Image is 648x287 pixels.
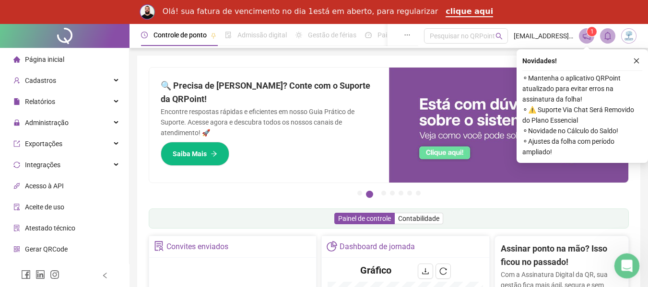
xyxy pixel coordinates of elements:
[366,191,373,198] button: 2
[614,253,640,279] iframe: Intercom live chat
[522,56,557,66] span: Novidades !
[396,24,418,46] button: ellipsis
[522,104,642,126] span: ⚬ ⚠️ Suporte Via Chat Será Removido do Plano Essencial
[590,28,594,35] span: 1
[603,32,612,40] span: bell
[389,68,629,183] img: banner%2F0cf4e1f0-cb71-40ef-aa93-44bd3d4ee559.png
[25,224,75,232] span: Atestado técnico
[582,32,591,40] span: notification
[587,27,597,36] sup: 1
[166,239,228,255] div: Convites enviados
[25,161,60,169] span: Integrações
[622,29,636,43] img: 72517
[495,33,503,40] span: search
[377,31,415,39] span: Painel do DP
[35,270,45,279] span: linkedin
[390,191,395,195] button: 4
[13,183,20,189] span: api
[211,33,216,38] span: pushpin
[381,191,386,195] button: 3
[514,31,573,41] span: [EMAIL_ADDRESS][DOMAIN_NAME]
[522,136,642,157] span: ⚬ Ajustes da folha com período ampliado!
[161,79,377,106] h2: 🔍 Precisa de [PERSON_NAME]? Conte com o Suporte da QRPoint!
[13,77,20,84] span: user-add
[13,140,20,147] span: export
[13,98,20,105] span: file
[161,106,377,138] p: Encontre respostas rápidas e eficientes em nosso Guia Prático de Suporte. Acesse agora e descubra...
[360,264,391,277] h4: Gráfico
[154,241,164,251] span: solution
[13,225,20,231] span: solution
[211,150,217,157] span: arrow-right
[501,242,623,269] h2: Assinar ponto na mão? Isso ficou no passado!
[25,98,55,105] span: Relatórios
[161,142,229,166] button: Saiba Mais
[25,119,69,126] span: Administração
[13,246,20,253] span: qrcode
[327,241,337,251] span: pie-chart
[25,56,64,63] span: Página inicial
[102,272,108,279] span: left
[398,215,439,222] span: Contabilidade
[25,203,64,211] span: Aceite de uso
[13,56,20,63] span: home
[338,215,391,222] span: Painel de controle
[25,77,56,84] span: Cadastros
[225,32,232,38] span: file-done
[422,267,429,275] span: download
[340,239,415,255] div: Dashboard de jornada
[13,119,20,126] span: lock
[365,32,372,38] span: dashboard
[295,32,302,38] span: sun
[21,270,31,279] span: facebook
[446,7,493,17] a: clique aqui
[439,267,447,275] span: reload
[153,31,207,39] span: Controle de ponto
[25,245,68,253] span: Gerar QRCode
[357,191,362,195] button: 1
[25,182,64,190] span: Acesso à API
[399,191,403,195] button: 5
[416,191,421,195] button: 7
[13,204,20,210] span: audit
[522,126,642,136] span: ⚬ Novidade no Cálculo do Saldo!
[25,140,62,148] span: Exportações
[308,31,356,39] span: Gestão de férias
[633,57,640,64] span: close
[407,191,412,195] button: 6
[141,32,148,38] span: clock-circle
[163,7,438,16] div: Olá! sua fatura de vencimento no dia 1está em aberto, para regularizar
[404,32,411,38] span: ellipsis
[237,31,287,39] span: Admissão digital
[13,161,20,168] span: sync
[50,270,59,279] span: instagram
[173,149,207,159] span: Saiba Mais
[522,73,642,104] span: ⚬ Mantenha o aplicativo QRPoint atualizado para evitar erros na assinatura da folha!
[140,4,155,20] img: Profile image for Rodolfo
